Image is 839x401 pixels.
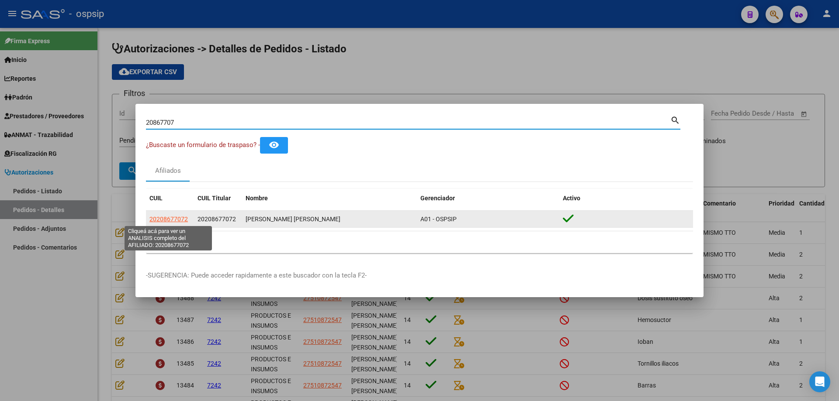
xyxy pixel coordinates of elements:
[246,195,268,202] span: Nombre
[146,141,260,149] span: ¿Buscaste un formulario de traspaso? -
[146,231,693,253] div: 1 total
[269,140,279,150] mat-icon: remove_red_eye
[146,271,693,281] p: -SUGERENCIA: Puede acceder rapidamente a este buscador con la tecla F2-
[559,189,693,208] datatable-header-cell: Activo
[670,114,680,125] mat-icon: search
[563,195,580,202] span: Activo
[149,195,163,202] span: CUIL
[198,216,236,223] span: 20208677072
[420,216,457,223] span: A01 - OSPSIP
[155,166,181,176] div: Afiliados
[420,195,455,202] span: Gerenciador
[198,195,231,202] span: CUIL Titular
[194,189,242,208] datatable-header-cell: CUIL Titular
[417,189,559,208] datatable-header-cell: Gerenciador
[149,216,188,223] span: 20208677072
[246,214,413,224] div: [PERSON_NAME] [PERSON_NAME]
[146,189,194,208] datatable-header-cell: CUIL
[809,371,830,392] div: Open Intercom Messenger
[242,189,417,208] datatable-header-cell: Nombre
